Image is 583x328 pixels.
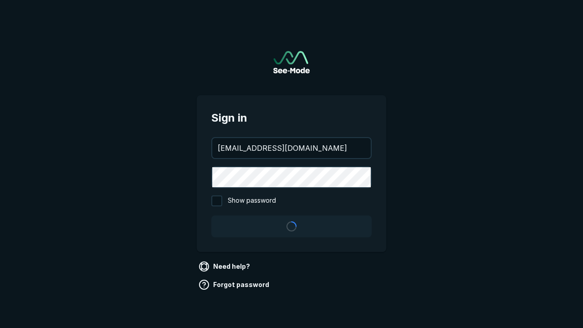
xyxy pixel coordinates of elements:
span: Show password [228,195,276,206]
input: your@email.com [212,138,371,158]
a: Go to sign in [273,51,310,73]
a: Need help? [197,259,254,274]
span: Sign in [211,110,372,126]
a: Forgot password [197,277,273,292]
img: See-Mode Logo [273,51,310,73]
